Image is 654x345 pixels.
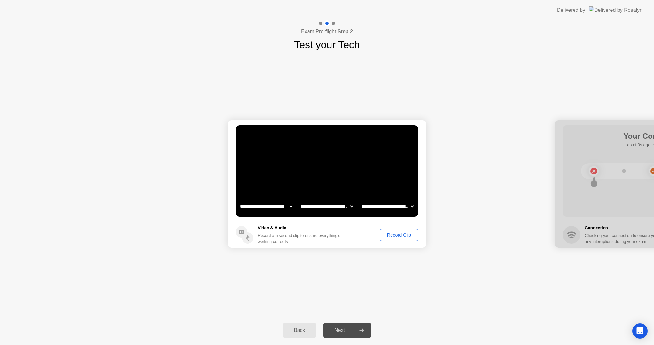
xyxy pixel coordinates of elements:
div: Back [285,327,314,333]
div: Delivered by [557,6,585,14]
select: Available cameras [239,200,293,213]
h1: Test your Tech [294,37,360,52]
button: Back [283,323,316,338]
div: Record Clip [382,232,416,238]
select: Available microphones [360,200,415,213]
button: Next [323,323,371,338]
b: Step 2 [338,29,353,34]
button: Record Clip [380,229,418,241]
div: Next [325,327,354,333]
img: Delivered by Rosalyn [589,6,643,14]
select: Available speakers [300,200,354,213]
h4: Exam Pre-flight: [301,28,353,35]
div: Record a 5 second clip to ensure everything’s working correctly [258,232,343,245]
h5: Video & Audio [258,225,343,231]
div: Open Intercom Messenger [632,323,648,339]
